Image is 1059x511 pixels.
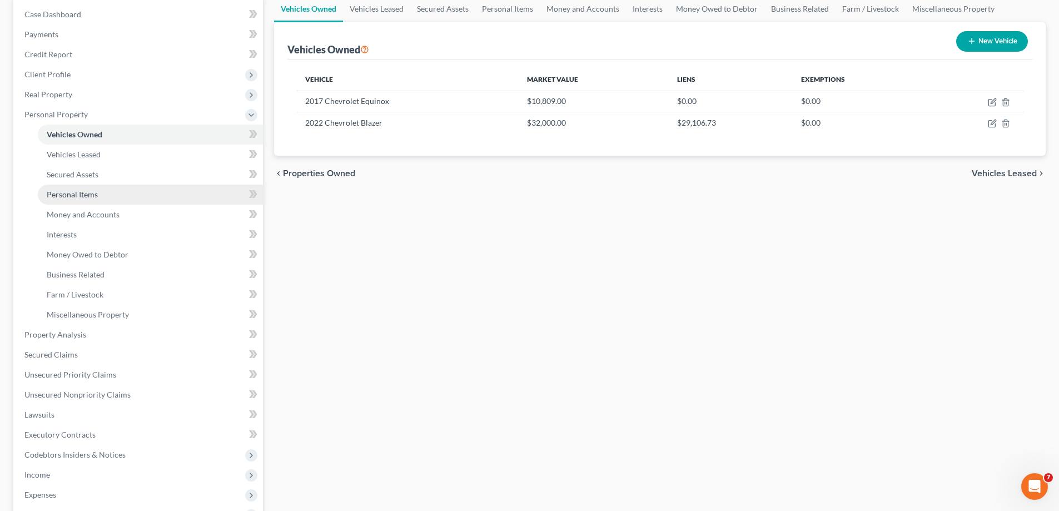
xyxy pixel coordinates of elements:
span: Vehicles Owned [47,130,102,139]
span: 7 [1044,473,1053,482]
a: Case Dashboard [16,4,263,24]
span: Money Owed to Debtor [47,250,128,259]
span: Expenses [24,490,56,499]
a: Unsecured Priority Claims [16,365,263,385]
th: Market Value [518,68,668,91]
a: Miscellaneous Property [38,305,263,325]
a: Money and Accounts [38,205,263,225]
a: Vehicles Leased [38,145,263,165]
span: Real Property [24,90,72,99]
a: Secured Assets [38,165,263,185]
span: Property Analysis [24,330,86,339]
span: Miscellaneous Property [47,310,129,319]
td: 2022 Chevrolet Blazer [296,112,518,133]
span: Personal Property [24,110,88,119]
span: Money and Accounts [47,210,120,219]
a: Vehicles Owned [38,125,263,145]
a: Lawsuits [16,405,263,425]
a: Executory Contracts [16,425,263,445]
th: Liens [668,68,792,91]
td: 2017 Chevrolet Equinox [296,91,518,112]
span: Payments [24,29,58,39]
td: $32,000.00 [518,112,668,133]
a: Property Analysis [16,325,263,345]
a: Farm / Livestock [38,285,263,305]
a: Unsecured Nonpriority Claims [16,385,263,405]
span: Client Profile [24,70,71,79]
span: Case Dashboard [24,9,81,19]
td: $0.00 [668,91,792,112]
td: $29,106.73 [668,112,792,133]
iframe: Intercom live chat [1021,473,1048,500]
td: $0.00 [792,91,927,112]
button: chevron_left Properties Owned [274,169,355,178]
span: Codebtors Insiders & Notices [24,450,126,459]
span: Credit Report [24,49,72,59]
a: Money Owed to Debtor [38,245,263,265]
span: Unsecured Nonpriority Claims [24,390,131,399]
button: New Vehicle [956,31,1028,52]
i: chevron_right [1037,169,1046,178]
div: Vehicles Owned [287,43,369,56]
th: Exemptions [792,68,927,91]
span: Properties Owned [283,169,355,178]
a: Interests [38,225,263,245]
span: Lawsuits [24,410,54,419]
a: Secured Claims [16,345,263,365]
th: Vehicle [296,68,518,91]
span: Income [24,470,50,479]
span: Farm / Livestock [47,290,103,299]
a: Credit Report [16,44,263,65]
td: $10,809.00 [518,91,668,112]
span: Business Related [47,270,105,279]
span: Executory Contracts [24,430,96,439]
a: Business Related [38,265,263,285]
a: Personal Items [38,185,263,205]
span: Personal Items [47,190,98,199]
a: Payments [16,24,263,44]
span: Vehicles Leased [47,150,101,159]
span: Unsecured Priority Claims [24,370,116,379]
span: Secured Assets [47,170,98,179]
span: Interests [47,230,77,239]
span: Vehicles Leased [972,169,1037,178]
i: chevron_left [274,169,283,178]
span: Secured Claims [24,350,78,359]
td: $0.00 [792,112,927,133]
button: Vehicles Leased chevron_right [972,169,1046,178]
